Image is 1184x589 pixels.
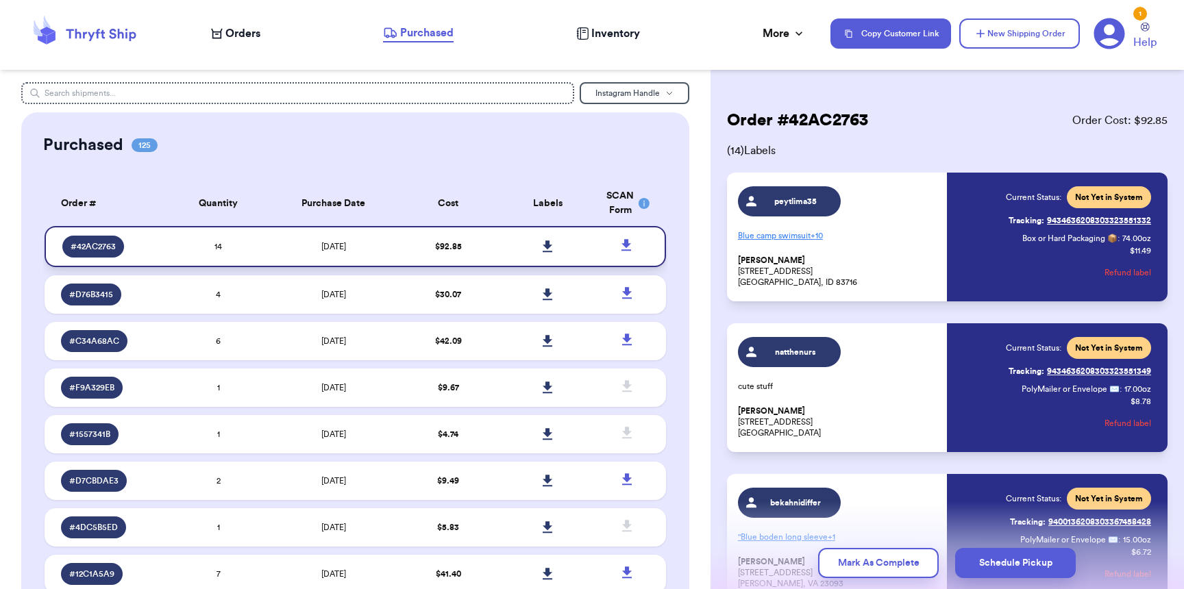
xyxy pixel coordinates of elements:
[435,290,461,299] span: $ 30.07
[217,523,220,531] span: 1
[225,25,260,42] span: Orders
[217,384,220,392] span: 1
[738,405,939,438] p: [STREET_ADDRESS] [GEOGRAPHIC_DATA]
[1006,342,1061,353] span: Current Status:
[216,337,221,345] span: 6
[435,242,462,251] span: $ 92.85
[1010,516,1046,527] span: Tracking:
[1094,18,1125,49] a: 1
[727,110,868,131] h2: Order # 42AC2763
[1118,233,1120,244] span: :
[1009,366,1044,377] span: Tracking:
[69,429,110,440] span: # 1557341B
[45,181,169,226] th: Order #
[217,430,220,438] span: 1
[1105,408,1151,438] button: Refund label
[321,430,346,438] span: [DATE]
[1122,233,1151,244] span: 74.00 oz
[216,290,221,299] span: 4
[763,347,828,358] span: natthenurs
[763,25,806,42] div: More
[1105,258,1151,288] button: Refund label
[1010,511,1151,533] a: Tracking:9400136208303367458428
[69,336,119,347] span: # C34A68AC
[818,548,939,578] button: Mark As Complete
[1118,534,1120,545] span: :
[169,181,268,226] th: Quantity
[217,570,221,578] span: 7
[437,523,459,531] span: $ 5.83
[1075,192,1143,203] span: Not Yet in System
[738,381,939,392] p: cute stuff
[1075,493,1143,504] span: Not Yet in System
[435,337,462,345] span: $ 42.09
[321,384,346,392] span: [DATE]
[1124,384,1151,394] span: 17.00 oz
[738,406,805,416] span: [PERSON_NAME]
[400,25,454,41] span: Purchased
[69,289,113,300] span: # D76B3415
[438,430,458,438] span: $ 4.74
[1130,245,1151,256] p: $ 11.49
[576,25,640,42] a: Inventory
[591,25,640,42] span: Inventory
[214,242,222,251] span: 14
[727,142,1168,159] span: ( 14 ) Labels
[43,134,123,156] h2: Purchased
[498,181,597,226] th: Labels
[830,18,951,49] button: Copy Customer Link
[738,526,939,548] p: "Blue boden long sleeve
[321,570,346,578] span: [DATE]
[1022,234,1118,242] span: Box or Hard Packaging 📦
[69,568,114,579] span: # 12C1A5A9
[321,242,346,251] span: [DATE]
[321,290,346,299] span: [DATE]
[321,477,346,485] span: [DATE]
[1022,385,1120,393] span: PolyMailer or Envelope ✉️
[69,475,119,486] span: # D7CBDAE3
[955,548,1076,578] button: Schedule Pickup
[69,522,118,533] span: # 4DC5B5ED
[1133,7,1147,21] div: 1
[1072,112,1168,129] span: Order Cost: $ 92.85
[828,533,835,541] span: + 1
[1009,360,1151,382] a: Tracking:9434636208303323551349
[438,384,459,392] span: $ 9.67
[1133,23,1157,51] a: Help
[606,189,650,218] div: SCAN Form
[763,497,828,508] span: bekahnidiffer
[738,225,939,247] p: Blue camp swimsuit
[1020,536,1118,544] span: PolyMailer or Envelope ✉️
[217,477,221,485] span: 2
[69,382,114,393] span: # F9A329EB
[437,477,459,485] span: $ 9.49
[436,570,461,578] span: $ 41.40
[71,241,116,252] span: # 42AC2763
[1123,534,1151,545] span: 15.00 oz
[595,89,660,97] span: Instagram Handle
[738,255,939,288] p: [STREET_ADDRESS] [GEOGRAPHIC_DATA], ID 83716
[268,181,398,226] th: Purchase Date
[738,255,805,266] span: [PERSON_NAME]
[959,18,1080,49] button: New Shipping Order
[1006,192,1061,203] span: Current Status:
[321,523,346,531] span: [DATE]
[1006,493,1061,504] span: Current Status:
[1009,210,1151,231] a: Tracking:9434636208303323551332
[1120,384,1122,394] span: :
[132,138,158,152] span: 125
[1075,342,1143,353] span: Not Yet in System
[763,196,828,207] span: peytlima35
[1133,34,1157,51] span: Help
[580,82,689,104] button: Instagram Handle
[211,25,260,42] a: Orders
[1131,396,1151,407] p: $ 8.78
[399,181,498,226] th: Cost
[21,82,574,104] input: Search shipments...
[811,231,823,240] span: + 10
[1009,215,1044,226] span: Tracking:
[321,337,346,345] span: [DATE]
[383,25,454,42] a: Purchased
